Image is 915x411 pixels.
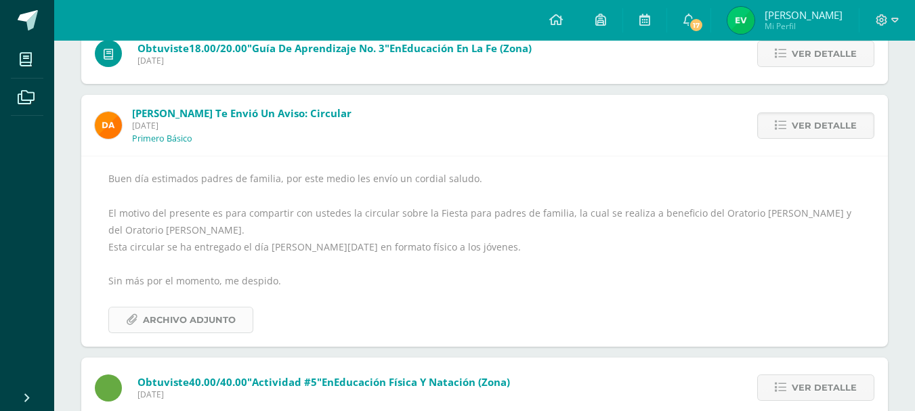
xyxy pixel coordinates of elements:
[792,113,857,138] span: Ver detalle
[137,375,510,389] span: Obtuviste en
[132,133,192,144] p: Primero Básico
[189,375,247,389] span: 40.00/40.00
[108,170,861,333] div: Buen día estimados padres de familia, por este medio les envío un cordial saludo. El motivo del p...
[143,307,236,332] span: Archivo Adjunto
[132,106,352,120] span: [PERSON_NAME] te envió un aviso: Circular
[189,41,247,55] span: 18.00/20.00
[108,307,253,333] a: Archivo Adjunto
[137,41,532,55] span: Obtuviste en
[137,55,532,66] span: [DATE]
[402,41,532,55] span: Educación en la Fe (Zona)
[247,41,389,55] span: "Guía de Aprendizaje No. 3"
[792,41,857,66] span: Ver detalle
[689,18,704,33] span: 17
[247,375,322,389] span: "Actividad #5"
[132,120,352,131] span: [DATE]
[765,20,843,32] span: Mi Perfil
[95,112,122,139] img: f9d34ca01e392badc01b6cd8c48cabbd.png
[137,389,510,400] span: [DATE]
[765,8,843,22] span: [PERSON_NAME]
[334,375,510,389] span: Educación Física y Natación (Zona)
[727,7,754,34] img: 2dbed10b0cb3ddddc6c666b9f0b18d18.png
[792,375,857,400] span: Ver detalle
